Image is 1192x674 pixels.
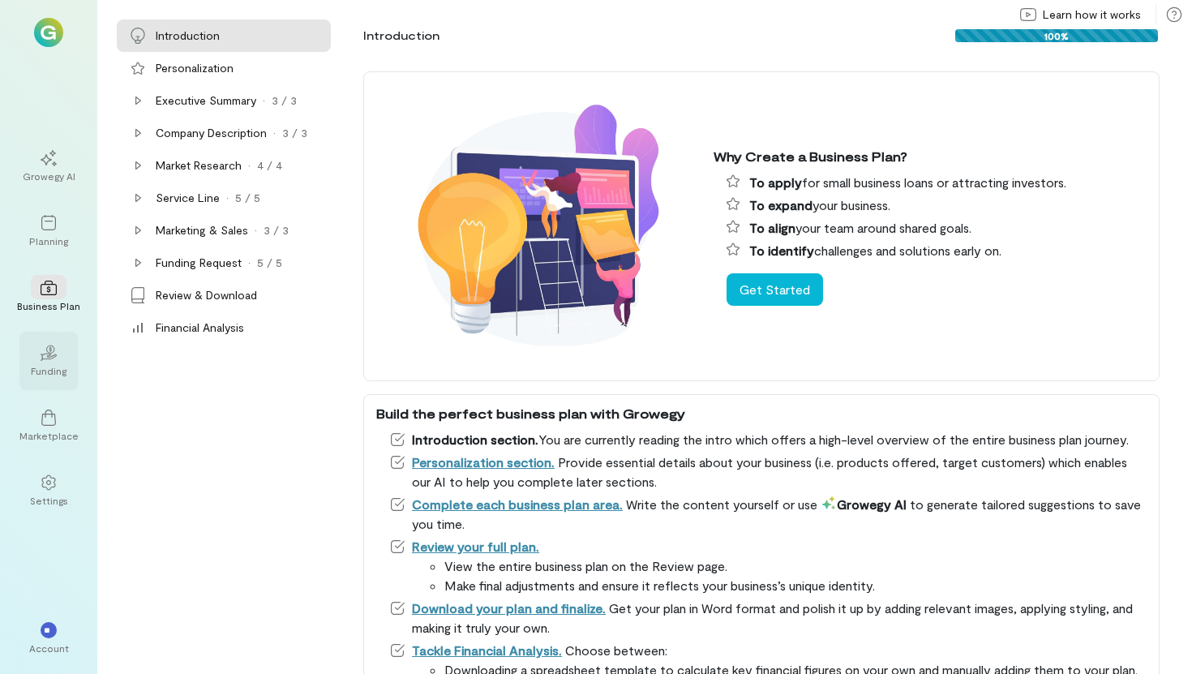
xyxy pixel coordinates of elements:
div: Funding Request [156,255,242,271]
div: · [248,157,251,174]
div: 5 / 5 [257,255,282,271]
li: your team around shared goals. [727,218,1147,238]
div: Introduction [363,28,439,44]
button: Get Started [727,273,823,306]
div: · [226,190,229,206]
div: Company Description [156,125,267,141]
div: Build the perfect business plan with Growegy [376,404,1147,423]
li: Provide essential details about your business (i.e. products offered, target customers) which ena... [389,453,1147,492]
div: Marketing & Sales [156,222,248,238]
div: Introduction [156,28,220,44]
span: Introduction section. [412,431,538,447]
div: Financial Analysis [156,320,244,336]
div: 3 / 3 [282,125,307,141]
div: Account [29,642,69,655]
a: Business Plan [19,267,78,325]
div: Personalization [156,60,234,76]
div: Review & Download [156,287,257,303]
div: · [255,222,257,238]
div: 5 / 5 [235,190,260,206]
span: Growegy AI [821,496,907,512]
span: To apply [749,174,802,190]
div: 3 / 3 [264,222,289,238]
li: You are currently reading the intro which offers a high-level overview of the entire business pla... [389,430,1147,449]
div: Marketplace [19,429,79,442]
div: Service Line [156,190,220,206]
a: Growegy AI [19,137,78,195]
li: your business. [727,195,1147,215]
a: Tackle Financial Analysis. [412,642,562,658]
div: Planning [29,234,68,247]
li: for small business loans or attracting investors. [727,173,1147,192]
div: Business Plan [17,299,80,312]
div: · [248,255,251,271]
li: Get your plan in Word format and polish it up by adding relevant images, applying styling, and ma... [389,599,1147,638]
a: Planning [19,202,78,260]
a: Download your plan and finalize. [412,600,606,616]
a: Settings [19,461,78,520]
li: Write the content yourself or use to generate tailored suggestions to save you time. [389,495,1147,534]
li: challenges and solutions early on. [727,241,1147,260]
a: Marketplace [19,397,78,455]
a: Review your full plan. [412,539,539,554]
div: Market Research [156,157,242,174]
span: To identify [749,243,814,258]
div: · [263,92,265,109]
span: Learn how it works [1043,6,1141,23]
span: To expand [749,197,813,213]
a: Complete each business plan area. [412,496,623,512]
a: Personalization section. [412,454,555,470]
span: To align [749,220,795,235]
div: Funding [31,364,66,377]
a: Funding [19,332,78,390]
div: Growegy AI [23,170,75,182]
div: · [273,125,276,141]
div: 3 / 3 [272,92,297,109]
li: Make final adjustments and ensure it reflects your business’s unique identity. [444,576,1147,595]
div: 4 / 4 [257,157,282,174]
div: Executive Summary [156,92,256,109]
div: Settings [30,494,68,507]
li: View the entire business plan on the Review page. [444,556,1147,576]
img: Why create a business plan [376,81,701,371]
div: Why Create a Business Plan? [714,147,1147,166]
